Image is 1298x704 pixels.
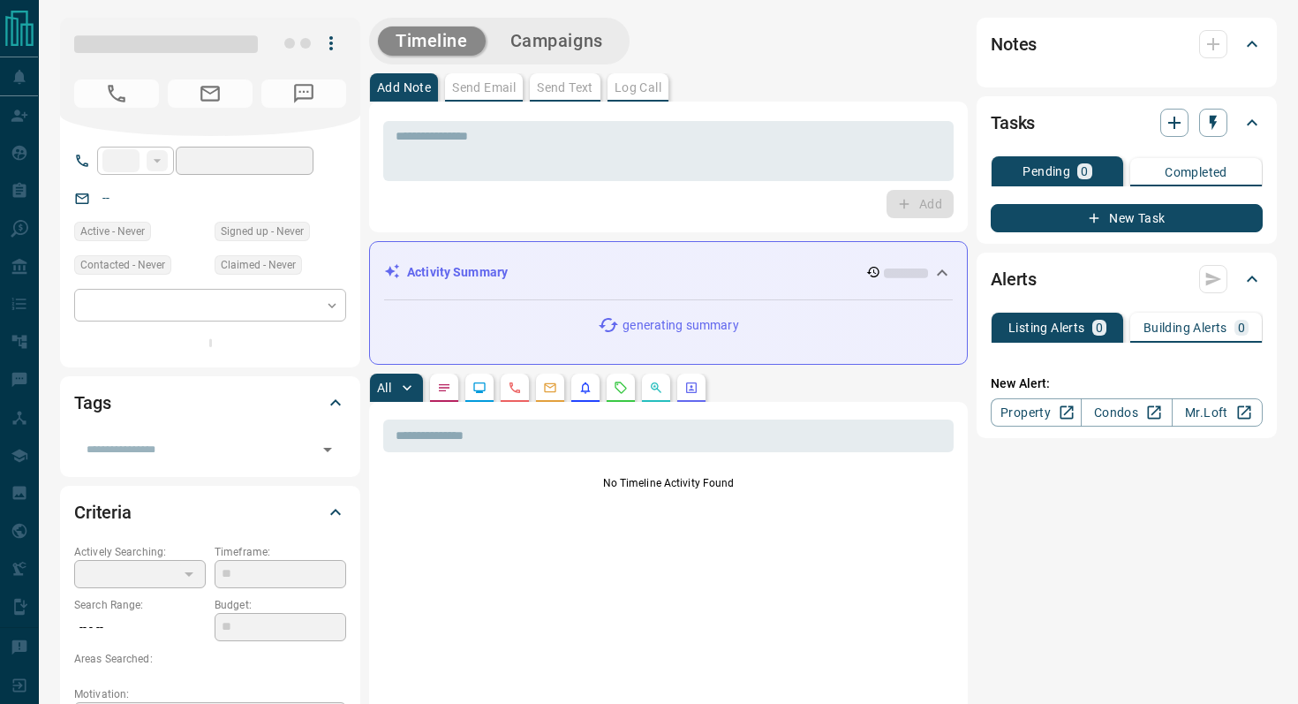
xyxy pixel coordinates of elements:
[215,597,346,613] p: Budget:
[1096,322,1103,334] p: 0
[991,23,1263,65] div: Notes
[991,258,1263,300] div: Alerts
[74,686,346,702] p: Motivation:
[1165,166,1227,178] p: Completed
[1172,398,1263,427] a: Mr.Loft
[623,316,738,335] p: generating summary
[261,79,346,108] span: No Number
[684,381,698,395] svg: Agent Actions
[991,375,1263,393] p: New Alert:
[991,30,1037,58] h2: Notes
[384,256,953,289] div: Activity Summary
[377,81,431,94] p: Add Note
[493,26,621,56] button: Campaigns
[74,491,346,534] div: Criteria
[437,381,451,395] svg: Notes
[1081,165,1088,178] p: 0
[1238,322,1245,334] p: 0
[649,381,663,395] svg: Opportunities
[1081,398,1172,427] a: Condos
[508,381,522,395] svg: Calls
[1023,165,1070,178] p: Pending
[578,381,592,395] svg: Listing Alerts
[74,498,132,526] h2: Criteria
[74,613,206,642] p: -- - --
[315,437,340,462] button: Open
[472,381,487,395] svg: Lead Browsing Activity
[614,381,628,395] svg: Requests
[80,223,145,240] span: Active - Never
[215,544,346,560] p: Timeframe:
[102,191,109,205] a: --
[74,544,206,560] p: Actively Searching:
[383,475,954,491] p: No Timeline Activity Found
[80,256,165,274] span: Contacted - Never
[221,223,304,240] span: Signed up - Never
[1008,322,1085,334] p: Listing Alerts
[74,382,346,424] div: Tags
[991,398,1082,427] a: Property
[991,102,1263,144] div: Tasks
[407,263,508,282] p: Activity Summary
[74,651,346,667] p: Areas Searched:
[168,79,253,108] span: No Email
[991,204,1263,232] button: New Task
[74,597,206,613] p: Search Range:
[543,381,557,395] svg: Emails
[991,109,1035,137] h2: Tasks
[1143,322,1227,334] p: Building Alerts
[221,256,296,274] span: Claimed - Never
[74,79,159,108] span: No Number
[378,26,486,56] button: Timeline
[377,382,391,394] p: All
[74,389,110,417] h2: Tags
[991,265,1037,293] h2: Alerts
